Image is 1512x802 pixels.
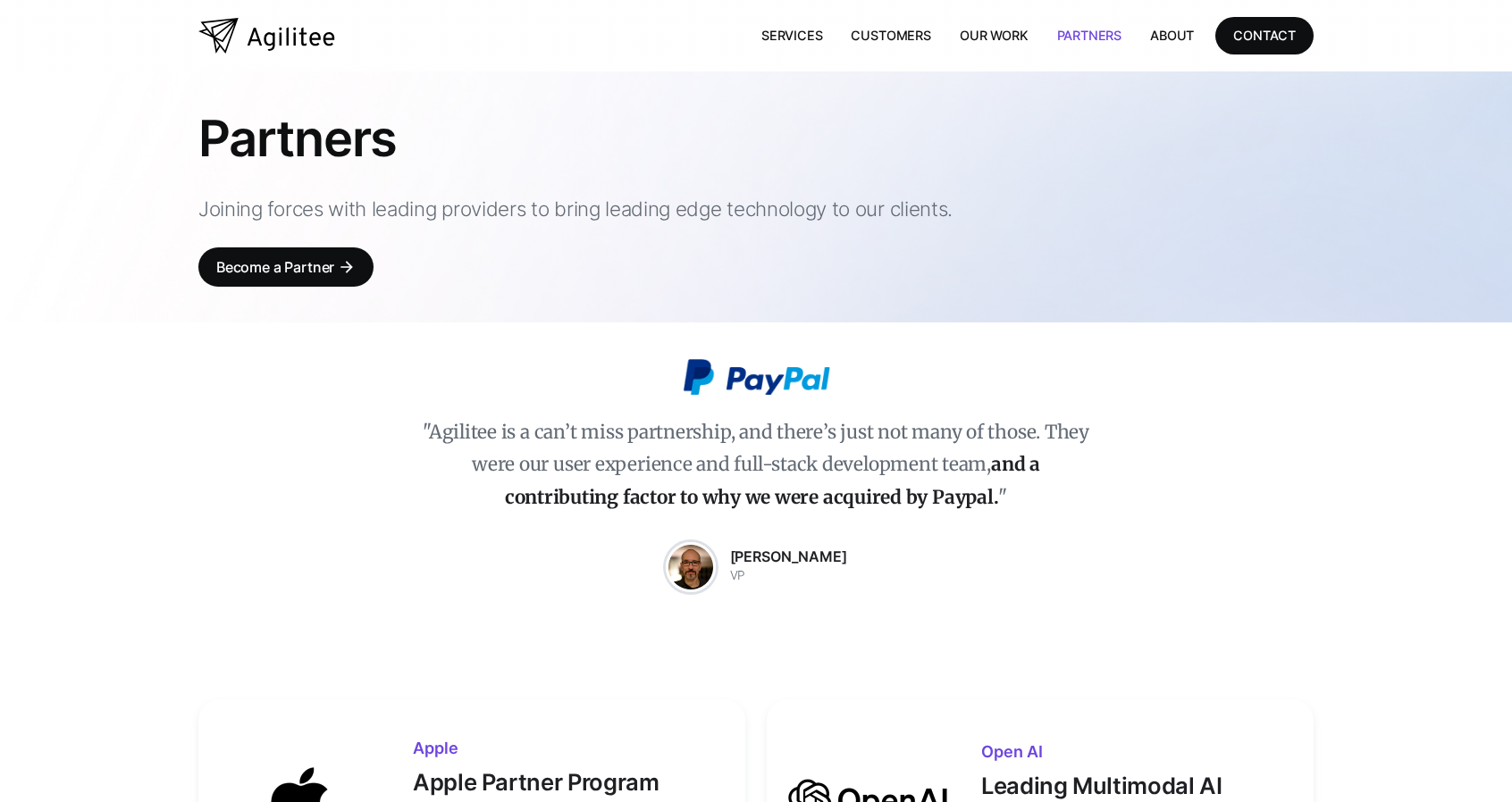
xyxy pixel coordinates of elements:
strong: and a contributing factor to why we were acquired by Paypal. [505,453,1040,508]
p: "Agilitee is a can’t miss partnership, and there’s just not many of those. They were our user exp... [416,416,1096,514]
a: Services [747,17,837,54]
strong: [PERSON_NAME] [730,547,847,565]
div: arrow_forward [338,258,356,276]
a: home [198,18,335,54]
a: CONTACT [1215,17,1314,54]
div: VP [730,565,847,587]
a: Our Work [945,17,1043,54]
h3: Apple [413,740,724,756]
div: CONTACT [1233,24,1296,46]
h3: Open AI [981,744,1292,760]
h1: Partners [198,107,978,170]
a: About [1136,17,1208,54]
a: Become a Partnerarrow_forward [198,247,374,287]
div: Become a Partner [216,255,334,280]
a: Customers [836,17,945,54]
p: Joining forces with leading providers to bring leading edge technology to our clients. [198,191,978,226]
a: Partners [1043,17,1137,54]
